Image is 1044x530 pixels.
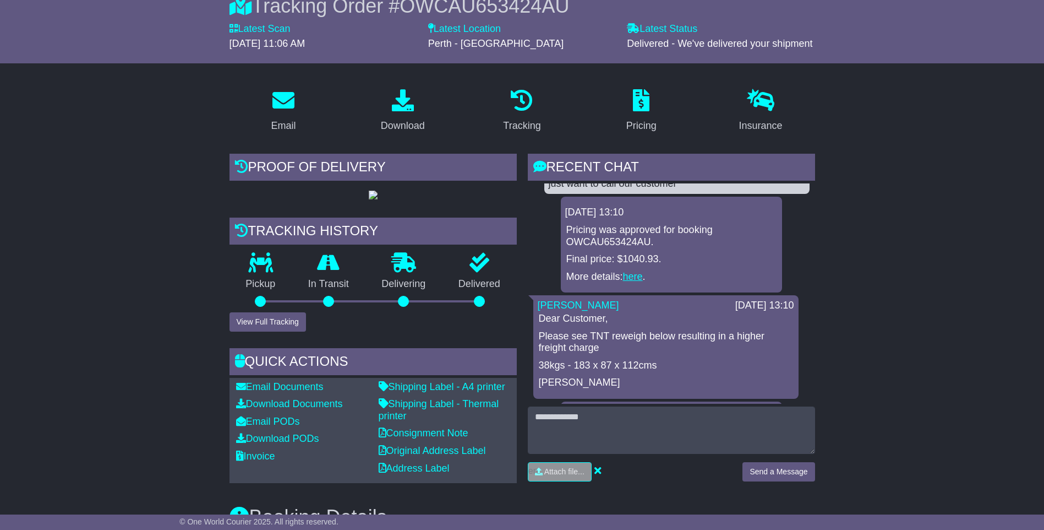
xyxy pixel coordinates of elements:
h3: Booking Details [229,506,815,528]
p: Delivering [365,278,442,290]
a: Tracking [496,85,548,137]
a: Address Label [379,463,450,474]
div: Proof of Delivery [229,154,517,183]
a: Email [264,85,303,137]
a: here [623,271,643,282]
span: Delivered - We've delivered your shipment [627,38,812,49]
p: 38kgs - 183 x 87 x 112cms [539,360,793,372]
p: Pricing was approved for booking OWCAU653424AU. [566,224,777,248]
p: Final price: $1040.93. [566,253,777,266]
a: Consignment Note [379,428,468,439]
span: Perth - [GEOGRAPHIC_DATA] [428,38,564,49]
span: [DATE] 11:06 AM [229,38,305,49]
div: Email [271,118,296,133]
a: Download [374,85,432,137]
a: [PERSON_NAME] [538,300,619,311]
p: In Transit [292,278,365,290]
a: Email PODs [236,416,300,427]
a: Email Documents [236,381,324,392]
a: Download PODs [236,433,319,444]
label: Latest Scan [229,23,291,35]
a: Invoice [236,451,275,462]
a: Insurance [732,85,790,137]
div: Pricing [626,118,657,133]
div: RECENT CHAT [528,154,815,183]
label: Latest Location [428,23,501,35]
a: Shipping Label - Thermal printer [379,398,499,421]
p: [PERSON_NAME] [539,377,793,389]
p: Please see TNT reweigh below resulting in a higher freight charge [539,331,793,354]
a: Shipping Label - A4 printer [379,381,505,392]
div: [DATE] 13:10 [565,207,778,219]
a: Download Documents [236,398,343,409]
button: View Full Tracking [229,312,306,332]
label: Latest Status [627,23,697,35]
span: © One World Courier 2025. All rights reserved. [179,517,338,526]
div: Insurance [739,118,783,133]
button: Send a Message [742,462,815,482]
img: GetPodImage [369,191,378,199]
div: Download [381,118,425,133]
div: Quick Actions [229,348,517,378]
p: Pickup [229,278,292,290]
p: Delivered [442,278,517,290]
a: Original Address Label [379,445,486,456]
a: Pricing [619,85,664,137]
div: [DATE] 13:10 [735,300,794,312]
p: More details: . [566,271,777,283]
p: Dear Customer, [539,313,793,325]
div: Tracking history [229,218,517,247]
div: Tracking [503,118,540,133]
